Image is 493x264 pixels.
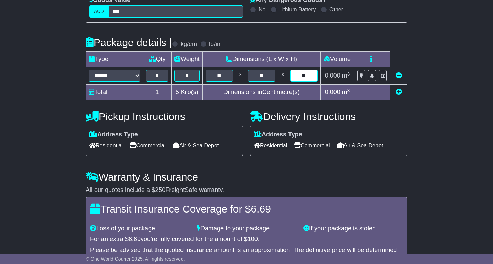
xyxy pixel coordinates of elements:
td: x [236,67,245,85]
label: lb/in [209,41,220,48]
h4: Pickup Instructions [86,111,243,122]
div: Damage to your package [193,225,300,232]
a: Add new item [396,89,402,95]
h4: Warranty & Insurance [86,171,407,183]
td: 1 [143,85,172,100]
span: 250 [155,186,165,193]
h4: Transit Insurance Coverage for $ [90,203,403,215]
td: Type [86,52,143,67]
div: If your package is stolen [300,225,406,232]
td: Kilo(s) [172,85,203,100]
span: 100 [248,236,258,242]
sup: 3 [347,71,350,77]
td: Qty [143,52,172,67]
h4: Package details | [86,37,172,48]
span: 5 [176,89,179,95]
span: m [342,89,350,95]
label: Other [329,6,343,13]
label: No [259,6,265,13]
td: x [278,67,287,85]
td: Dimensions (L x W x H) [202,52,320,67]
span: Residential [254,140,287,151]
span: Commercial [130,140,165,151]
span: Air & Sea Depot [337,140,383,151]
td: Dimensions in Centimetre(s) [202,85,320,100]
label: Address Type [254,131,302,138]
span: 0.000 [325,72,340,79]
td: Weight [172,52,203,67]
sup: 3 [347,88,350,93]
label: AUD [89,5,109,18]
span: Air & Sea Depot [173,140,219,151]
div: Please be advised that the quoted insurance amount is an approximation. The definitive price will... [90,246,403,261]
td: Volume [320,52,354,67]
div: For an extra $ you're fully covered for the amount of $ . [90,236,403,243]
span: 6.69 [129,236,141,242]
td: Total [86,85,143,100]
span: 6.69 [251,203,271,215]
label: kg/cm [180,41,197,48]
div: Loss of your package [87,225,193,232]
div: All our quotes include a $ FreightSafe warranty. [86,186,407,194]
span: © One World Courier 2025. All rights reserved. [86,256,185,262]
span: m [342,72,350,79]
h4: Delivery Instructions [250,111,407,122]
a: Remove this item [396,72,402,79]
span: Residential [89,140,123,151]
label: Lithium Battery [279,6,316,13]
span: Commercial [294,140,330,151]
label: Address Type [89,131,138,138]
span: 0.000 [325,89,340,95]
